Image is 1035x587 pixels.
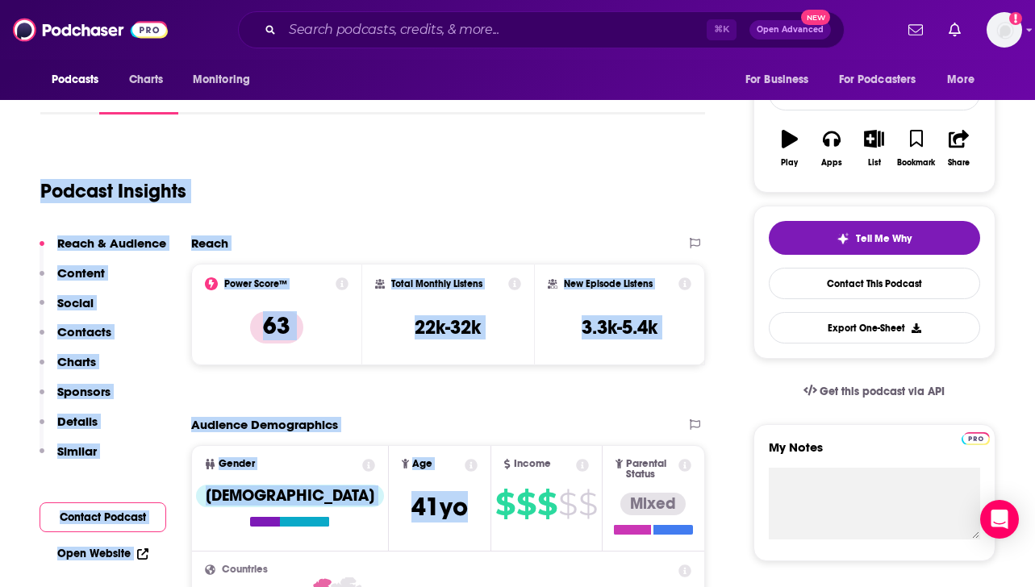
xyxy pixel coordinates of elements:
span: Get this podcast via API [820,385,945,398]
span: Podcasts [52,69,99,91]
button: open menu [936,65,995,95]
img: tell me why sparkle [837,232,849,245]
button: open menu [182,65,271,95]
div: Mixed [620,493,686,515]
button: Play [769,119,811,177]
div: Apps [821,158,842,168]
h2: Total Monthly Listens [391,278,482,289]
h3: 22k-32k [415,315,481,339]
button: Open AdvancedNew [749,20,831,40]
label: My Notes [769,439,980,468]
button: Reach & Audience [40,235,166,265]
button: Export One-Sheet [769,312,980,343]
p: 63 [250,311,303,343]
div: Search podcasts, credits, & more... [238,11,845,48]
span: Charts [129,69,164,91]
span: $ [495,491,515,517]
button: Bookmark [895,119,937,177]
a: Get this podcast via API [791,372,958,411]
span: $ [578,491,597,517]
a: Show notifications dropdown [942,16,967,44]
span: Gender [219,459,255,469]
span: $ [537,491,557,517]
button: open menu [828,65,940,95]
button: Contacts [40,324,111,354]
span: $ [516,491,536,517]
span: Monitoring [193,69,250,91]
a: Show notifications dropdown [902,16,929,44]
h2: Reach [191,235,228,251]
h2: New Episode Listens [564,278,653,289]
p: Sponsors [57,384,111,399]
div: Share [948,158,970,168]
div: List [868,158,881,168]
span: Income [514,459,551,469]
img: Podchaser - Follow, Share and Rate Podcasts [13,15,168,45]
button: Details [40,414,98,443]
h2: Audience Demographics [191,417,338,432]
button: Social [40,295,94,325]
div: Play [781,158,798,168]
button: Contact Podcast [40,502,166,532]
span: Parental Status [626,459,676,480]
p: Details [57,414,98,429]
button: open menu [734,65,829,95]
h3: 3.3k-5.4k [582,315,657,339]
a: Pro website [962,430,990,445]
div: Open Intercom Messenger [980,500,1019,539]
p: Similar [57,443,97,459]
svg: Add a profile image [1009,12,1022,25]
input: Search podcasts, credits, & more... [282,17,707,43]
span: 41 yo [411,491,468,522]
h2: Power Score™ [224,278,287,289]
span: For Business [745,69,809,91]
span: $ [558,491,577,517]
span: New [801,10,830,25]
button: Sponsors [40,384,111,414]
button: Similar [40,443,97,473]
p: Contacts [57,324,111,339]
img: Podchaser Pro [962,432,990,445]
span: ⌘ K [707,19,737,40]
img: User Profile [987,12,1022,48]
span: Logged in as slloyd916 [987,12,1022,48]
span: More [947,69,974,91]
a: Open Website [57,547,148,560]
button: Share [937,119,979,177]
a: Charts [119,65,173,95]
button: Apps [811,119,853,177]
button: List [853,119,895,177]
div: [DEMOGRAPHIC_DATA] [196,485,384,507]
div: Bookmark [897,158,935,168]
p: Reach & Audience [57,235,166,251]
h1: Podcast Insights [40,179,186,203]
span: For Podcasters [839,69,916,91]
button: open menu [40,65,120,95]
a: Contact This Podcast [769,268,980,299]
span: Age [412,459,432,469]
p: Charts [57,354,96,369]
p: Social [57,295,94,310]
p: Content [57,265,105,281]
button: tell me why sparkleTell Me Why [769,221,980,255]
button: Content [40,265,105,295]
span: Open Advanced [757,26,824,34]
span: Tell Me Why [856,232,912,245]
button: Charts [40,354,96,384]
button: Show profile menu [987,12,1022,48]
span: Countries [222,564,268,575]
